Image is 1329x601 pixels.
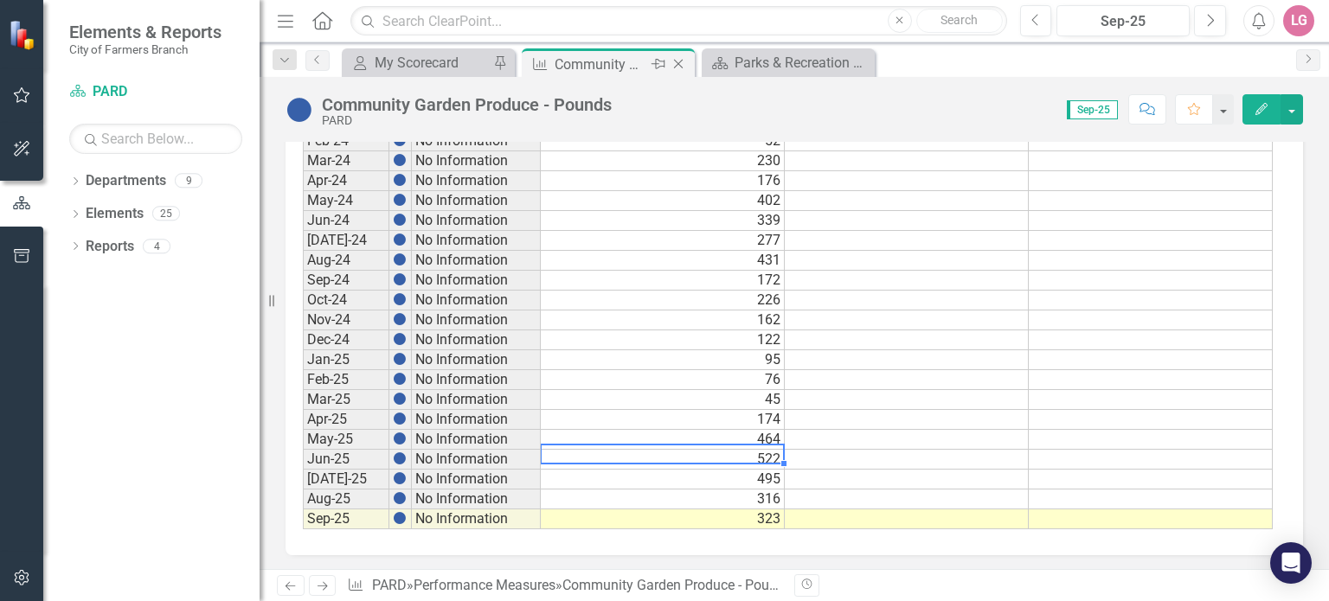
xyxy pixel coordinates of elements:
[347,576,781,596] div: » »
[375,52,489,74] div: My Scorecard
[393,153,407,167] img: BgCOk07PiH71IgAAAABJRU5ErkJggg==
[541,330,785,350] td: 122
[541,410,785,430] td: 174
[393,392,407,406] img: BgCOk07PiH71IgAAAABJRU5ErkJggg==
[393,432,407,445] img: BgCOk07PiH71IgAAAABJRU5ErkJggg==
[412,450,541,470] td: No Information
[412,350,541,370] td: No Information
[393,491,407,505] img: BgCOk07PiH71IgAAAABJRU5ErkJggg==
[555,54,647,75] div: Community Garden Produce - Pounds
[303,171,389,191] td: Apr-24
[143,239,170,253] div: 4
[541,171,785,191] td: 176
[412,390,541,410] td: No Information
[414,577,555,593] a: Performance Measures
[412,231,541,251] td: No Information
[86,237,134,257] a: Reports
[286,96,313,124] img: No Information
[541,191,785,211] td: 402
[9,20,39,50] img: ClearPoint Strategy
[941,13,978,27] span: Search
[1283,5,1314,36] button: LG
[1056,5,1190,36] button: Sep-25
[350,6,1006,36] input: Search ClearPoint...
[541,251,785,271] td: 431
[541,430,785,450] td: 464
[1063,11,1184,32] div: Sep-25
[393,511,407,525] img: BgCOk07PiH71IgAAAABJRU5ErkJggg==
[541,231,785,251] td: 277
[175,174,202,189] div: 9
[412,489,541,509] td: No Information
[412,410,541,430] td: No Information
[541,390,785,410] td: 45
[541,350,785,370] td: 95
[86,171,166,191] a: Departments
[303,211,389,231] td: Jun-24
[393,233,407,246] img: BgCOk07PiH71IgAAAABJRU5ErkJggg==
[412,171,541,191] td: No Information
[541,509,785,529] td: 323
[372,577,407,593] a: PARD
[541,370,785,390] td: 76
[152,207,180,221] div: 25
[322,114,612,127] div: PARD
[541,470,785,489] td: 495
[562,577,792,593] div: Community Garden Produce - Pounds
[69,22,221,42] span: Elements & Reports
[412,430,541,450] td: No Information
[541,131,785,151] td: 52
[412,271,541,291] td: No Information
[393,213,407,227] img: BgCOk07PiH71IgAAAABJRU5ErkJggg==
[412,310,541,330] td: No Information
[412,291,541,310] td: No Information
[393,173,407,187] img: BgCOk07PiH71IgAAAABJRU5ErkJggg==
[86,204,144,224] a: Elements
[412,330,541,350] td: No Information
[393,292,407,306] img: BgCOk07PiH71IgAAAABJRU5ErkJggg==
[303,450,389,470] td: Jun-25
[393,332,407,346] img: BgCOk07PiH71IgAAAABJRU5ErkJggg==
[69,42,221,56] small: City of Farmers Branch
[303,151,389,171] td: Mar-24
[412,251,541,271] td: No Information
[393,412,407,425] img: BgCOk07PiH71IgAAAABJRU5ErkJggg==
[69,124,242,154] input: Search Below...
[541,151,785,171] td: 230
[303,390,389,410] td: Mar-25
[1067,100,1118,119] span: Sep-25
[412,151,541,171] td: No Information
[303,350,389,370] td: Jan-25
[706,52,870,74] a: Parks & Recreation Welcome Page
[541,271,785,291] td: 172
[303,231,389,251] td: [DATE]-24
[303,191,389,211] td: May-24
[393,312,407,326] img: BgCOk07PiH71IgAAAABJRU5ErkJggg==
[69,82,242,102] a: PARD
[916,9,1003,33] button: Search
[735,52,870,74] div: Parks & Recreation Welcome Page
[393,193,407,207] img: BgCOk07PiH71IgAAAABJRU5ErkJggg==
[541,450,785,470] td: 522
[393,352,407,366] img: BgCOk07PiH71IgAAAABJRU5ErkJggg==
[541,211,785,231] td: 339
[303,291,389,310] td: Oct-24
[303,131,389,151] td: Feb-24
[412,509,541,529] td: No Information
[393,451,407,465] img: BgCOk07PiH71IgAAAABJRU5ErkJggg==
[412,131,541,151] td: No Information
[303,509,389,529] td: Sep-25
[412,211,541,231] td: No Information
[303,370,389,390] td: Feb-25
[303,410,389,430] td: Apr-25
[303,330,389,350] td: Dec-24
[541,310,785,330] td: 162
[541,291,785,310] td: 226
[1270,542,1312,584] div: Open Intercom Messenger
[393,372,407,386] img: BgCOk07PiH71IgAAAABJRU5ErkJggg==
[303,251,389,271] td: Aug-24
[303,470,389,489] td: [DATE]-25
[303,489,389,509] td: Aug-25
[541,489,785,509] td: 316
